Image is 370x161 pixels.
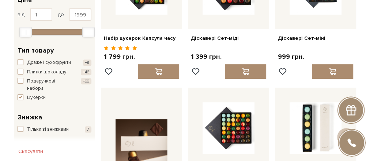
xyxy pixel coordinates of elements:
[30,8,52,21] input: Ціна
[104,53,137,61] p: 1 799 грн.
[69,8,92,21] input: Ціна
[27,94,46,101] span: Цукерки
[18,126,91,133] button: Тільки зі знижками 7
[18,112,42,122] span: Знижка
[81,78,91,84] span: +69
[191,53,222,61] p: 1 399 грн.
[82,27,95,37] div: Max
[18,59,91,66] button: Драже і сухофрукти +8
[83,60,91,66] span: +8
[81,69,91,75] span: +46
[18,11,24,18] span: від
[27,78,71,92] span: Подарункові набори
[27,59,71,66] span: Драже і сухофрукти
[27,126,69,133] span: Тільки зі знижками
[18,69,91,76] button: Плитки шоколаду +46
[85,126,91,133] span: 7
[278,35,353,42] a: Діскавері Сет-міні
[19,27,32,37] div: Min
[58,11,64,18] span: до
[18,46,54,55] span: Тип товару
[18,94,91,101] button: Цукерки
[278,53,304,61] p: 999 грн.
[191,35,266,42] a: Діскавері Сет-міді
[18,78,91,92] button: Подарункові набори +69
[104,35,179,42] a: Набір цукерок Капсула часу
[27,69,66,76] span: Плитки шоколаду
[14,146,48,157] button: Скасувати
